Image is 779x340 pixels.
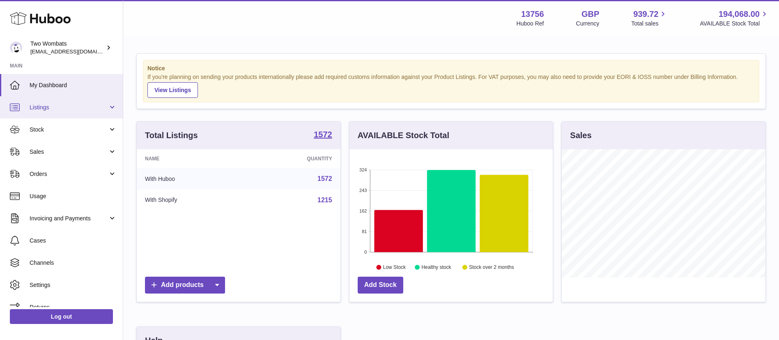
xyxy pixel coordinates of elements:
span: My Dashboard [30,81,117,89]
a: Log out [10,309,113,324]
text: Low Stock [383,264,406,270]
a: Add Stock [358,277,403,294]
img: internalAdmin-13756@internal.huboo.com [10,42,22,54]
strong: GBP [581,9,599,20]
text: 243 [359,188,367,193]
span: 939.72 [633,9,658,20]
text: 81 [362,229,367,234]
a: 1572 [314,130,332,140]
strong: 13756 [521,9,544,20]
th: Quantity [246,149,340,168]
td: With Shopify [137,190,246,211]
text: Stock over 2 months [469,264,514,270]
text: 324 [359,167,367,172]
text: 0 [364,250,367,254]
span: Cases [30,237,117,245]
h3: Total Listings [145,130,198,141]
span: Listings [30,104,108,111]
span: 194,068.00 [719,9,760,20]
td: With Huboo [137,168,246,190]
a: 194,068.00 AVAILABLE Stock Total [700,9,769,28]
th: Name [137,149,246,168]
a: Add products [145,277,225,294]
text: Healthy stock [421,264,451,270]
text: 162 [359,208,367,213]
h3: Sales [570,130,591,141]
strong: Notice [147,65,755,72]
div: Currency [576,20,600,28]
a: 1572 [317,175,332,182]
span: Stock [30,126,108,134]
span: Orders [30,170,108,178]
div: Huboo Ref [517,20,544,28]
div: Two Wombats [30,40,104,56]
span: Settings [30,281,117,289]
a: View Listings [147,82,198,98]
a: 939.72 Total sales [631,9,668,28]
span: Total sales [631,20,668,28]
span: [EMAIL_ADDRESS][DOMAIN_NAME] [30,48,121,55]
a: 1215 [317,197,332,204]
span: Invoicing and Payments [30,215,108,222]
div: If you're planning on sending your products internationally please add required customs informati... [147,73,755,98]
span: Sales [30,148,108,156]
span: Channels [30,259,117,267]
h3: AVAILABLE Stock Total [358,130,449,141]
strong: 1572 [314,130,332,139]
span: AVAILABLE Stock Total [700,20,769,28]
span: Usage [30,192,117,200]
span: Returns [30,303,117,311]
